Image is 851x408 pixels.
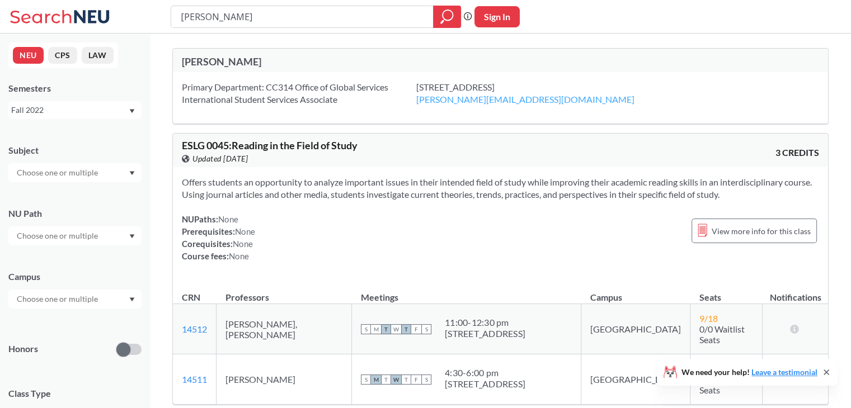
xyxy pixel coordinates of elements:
span: Updated [DATE] [192,153,248,165]
div: Dropdown arrow [8,290,142,309]
div: Subject [8,144,142,156]
input: Choose one or multiple [11,292,105,306]
div: [STREET_ADDRESS] [416,81,662,106]
p: Honors [8,343,38,355]
span: None [229,251,249,261]
span: T [381,324,391,334]
span: M [371,324,381,334]
span: S [361,324,371,334]
th: Campus [581,280,690,304]
span: None [233,239,253,249]
span: S [421,374,431,385]
div: 4:30 - 6:00 pm [445,367,525,378]
a: 14512 [182,324,207,334]
div: NUPaths: Prerequisites: Corequisites: Course fees: [182,213,255,262]
div: Dropdown arrow [8,226,142,245]
div: CRN [182,291,200,303]
div: NU Path [8,207,142,220]
input: Choose one or multiple [11,166,105,179]
span: T [401,324,411,334]
th: Notifications [763,280,828,304]
svg: magnifying glass [440,9,454,25]
button: LAW [82,47,114,64]
span: 9 / 18 [699,313,718,324]
div: magnifying glass [433,6,461,28]
div: Campus [8,271,142,283]
a: [PERSON_NAME][EMAIL_ADDRESS][DOMAIN_NAME] [416,94,634,105]
svg: Dropdown arrow [129,109,135,113]
div: [STREET_ADDRESS] [445,378,525,390]
td: [GEOGRAPHIC_DATA] [581,304,690,354]
div: Primary Department: CC314 Office of Global Services International Student Services Associate [182,81,416,106]
span: Offers students an opportunity to analyze important issues in their intended field of study while... [182,177,812,200]
div: Fall 2022Dropdown arrow [8,101,142,119]
span: Class Type [8,387,142,400]
div: [PERSON_NAME] [182,55,501,68]
input: Class, professor, course number, "phrase" [180,7,425,26]
svg: Dropdown arrow [129,171,135,175]
div: Dropdown arrow [8,163,142,182]
span: T [401,374,411,385]
span: None [218,214,238,224]
span: 3 CREDITS [775,146,819,159]
span: T [381,374,391,385]
input: Choose one or multiple [11,229,105,243]
div: Semesters [8,82,142,94]
button: CPS [48,47,77,64]
div: 11:00 - 12:30 pm [445,317,525,328]
svg: Dropdown arrow [129,297,135,302]
button: NEU [13,47,44,64]
th: Meetings [352,280,581,304]
td: [PERSON_NAME] [217,354,352,405]
a: Leave a testimonial [751,367,817,377]
span: F [411,324,421,334]
svg: Dropdown arrow [129,234,135,239]
div: Fall 2022 [11,104,128,116]
span: W [391,374,401,385]
span: S [421,324,431,334]
th: Professors [217,280,352,304]
span: ESLG 0045 : Reading in the Field of Study [182,139,358,151]
th: Seats [690,280,762,304]
span: M [371,374,381,385]
span: We need your help! [681,368,817,376]
td: [GEOGRAPHIC_DATA] [581,354,690,405]
span: View more info for this class [712,224,811,238]
span: W [391,324,401,334]
button: Sign In [474,6,520,27]
td: [PERSON_NAME], [PERSON_NAME] [217,304,352,354]
span: F [411,374,421,385]
div: [STREET_ADDRESS] [445,328,525,339]
span: 0/0 Waitlist Seats [699,324,745,345]
span: None [235,226,255,236]
span: S [361,374,371,385]
a: 14511 [182,374,207,385]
